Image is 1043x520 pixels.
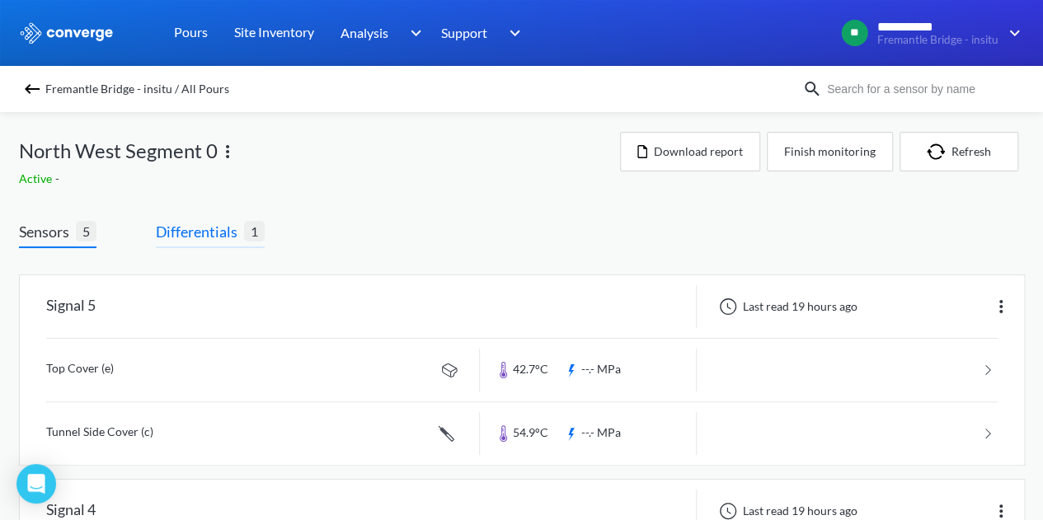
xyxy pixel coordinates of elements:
[16,464,56,504] div: Open Intercom Messenger
[637,145,647,158] img: icon-file.svg
[441,22,487,43] span: Support
[55,171,63,185] span: -
[19,22,115,44] img: logo_ewhite.svg
[218,142,237,162] img: more.svg
[900,132,1018,171] button: Refresh
[877,34,998,46] span: Fremantle Bridge - insitu
[19,220,76,243] span: Sensors
[399,23,425,43] img: downArrow.svg
[19,171,55,185] span: Active
[22,79,42,99] img: backspace.svg
[927,143,951,160] img: icon-refresh.svg
[802,79,822,99] img: icon-search.svg
[620,132,760,171] button: Download report
[244,221,265,241] span: 1
[156,220,244,243] span: Differentials
[710,297,862,316] div: Last read 19 hours ago
[76,221,96,241] span: 5
[341,22,388,43] span: Analysis
[499,23,525,43] img: downArrow.svg
[19,135,218,166] span: North West Segment 0
[822,80,1022,98] input: Search for a sensor by name
[767,132,893,171] button: Finish monitoring
[991,297,1011,316] img: more.svg
[46,285,96,328] div: Signal 5
[998,23,1025,43] img: downArrow.svg
[45,77,229,101] span: Fremantle Bridge - insitu / All Pours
